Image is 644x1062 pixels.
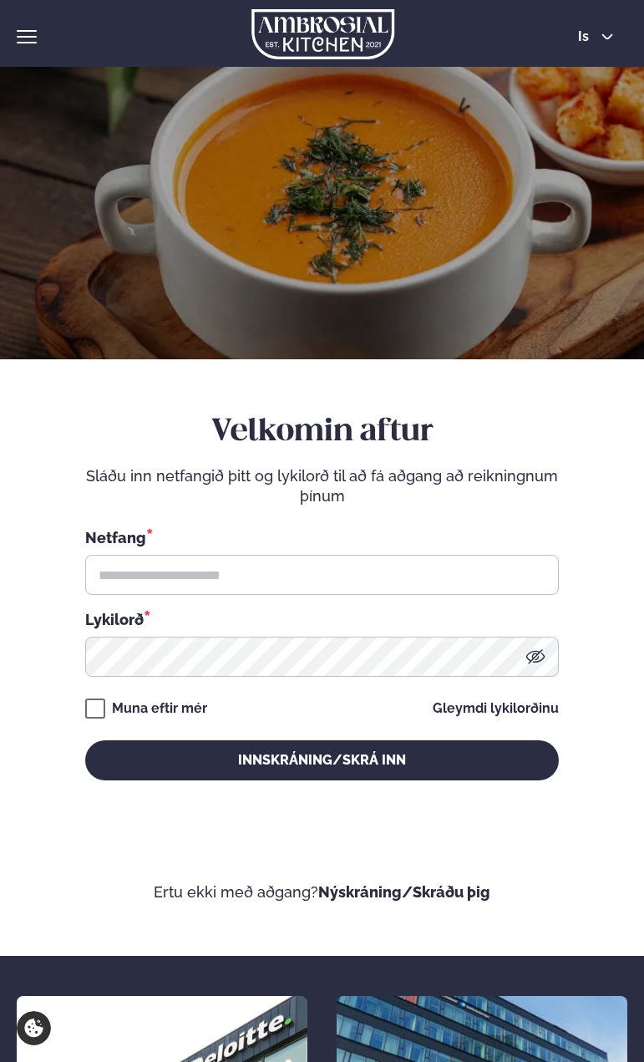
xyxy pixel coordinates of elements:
p: Ertu ekki með aðgang? [17,882,627,902]
img: logo [251,9,394,59]
button: Innskráning/Skrá inn [85,740,559,780]
p: Sláðu inn netfangið þitt og lykilorð til að fá aðgang að reikningnum þínum [85,466,559,506]
div: Netfang [85,526,559,548]
div: Lykilorð [85,608,559,630]
h2: Velkomin aftur [85,413,559,453]
a: Nýskráning/Skráðu þig [318,883,490,901]
a: Gleymdi lykilorðinu [433,702,559,715]
button: hamburger [17,27,37,47]
a: Cookie settings [17,1011,51,1045]
span: is [578,30,594,43]
button: is [565,30,627,43]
